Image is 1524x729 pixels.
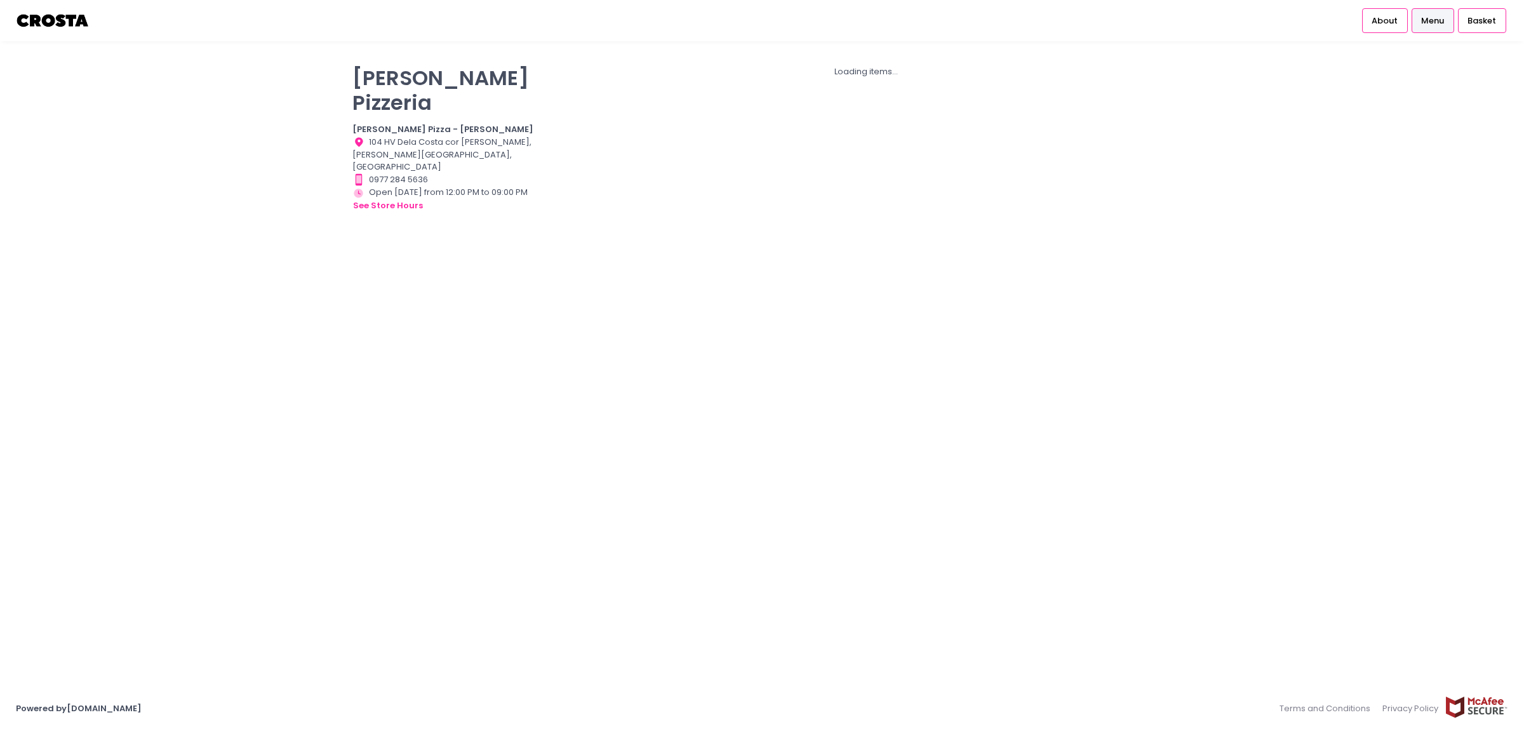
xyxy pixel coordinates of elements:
img: mcafee-secure [1445,696,1508,718]
b: [PERSON_NAME] Pizza - [PERSON_NAME] [352,123,533,135]
a: Terms and Conditions [1280,696,1377,721]
a: Privacy Policy [1377,696,1445,721]
p: [PERSON_NAME] Pizzeria [352,65,545,115]
div: Loading items... [561,65,1172,78]
span: About [1372,15,1398,27]
span: Menu [1421,15,1444,27]
div: 104 HV Dela Costa cor [PERSON_NAME], [PERSON_NAME][GEOGRAPHIC_DATA], [GEOGRAPHIC_DATA] [352,136,545,173]
button: see store hours [352,199,424,213]
a: Powered by[DOMAIN_NAME] [16,702,142,714]
div: 0977 284 5636 [352,173,545,186]
a: Menu [1412,8,1454,32]
span: Basket [1467,15,1496,27]
a: About [1362,8,1408,32]
img: logo [16,10,90,32]
div: Open [DATE] from 12:00 PM to 09:00 PM [352,186,545,213]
